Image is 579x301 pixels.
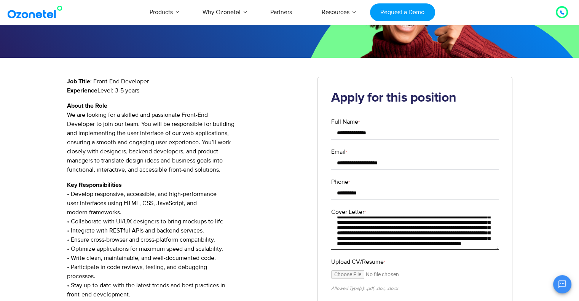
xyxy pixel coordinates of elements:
label: Full Name [331,117,499,126]
strong: Job Title [67,78,90,84]
label: Cover Letter [331,207,499,217]
p: : Front-End Developer Level: 3-5 years [67,77,306,95]
label: Phone [331,177,499,186]
label: Upload CV/Resume [331,257,499,266]
label: Email [331,147,499,156]
small: Allowed Type(s): .pdf, .doc, .docx [331,285,398,291]
a: Request a Demo [370,3,435,21]
strong: About the Role [67,103,107,109]
h2: Apply for this position [331,91,499,106]
strong: Key Responsibilities [67,182,122,188]
p: We are looking for a skilled and passionate Front-End Developer to join our team. You will be res... [67,101,306,174]
p: • Develop responsive, accessible, and high-performance user interfaces using HTML, CSS, JavaScrip... [67,180,306,299]
button: Open chat [553,275,571,293]
strong: Experience [67,88,97,94]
